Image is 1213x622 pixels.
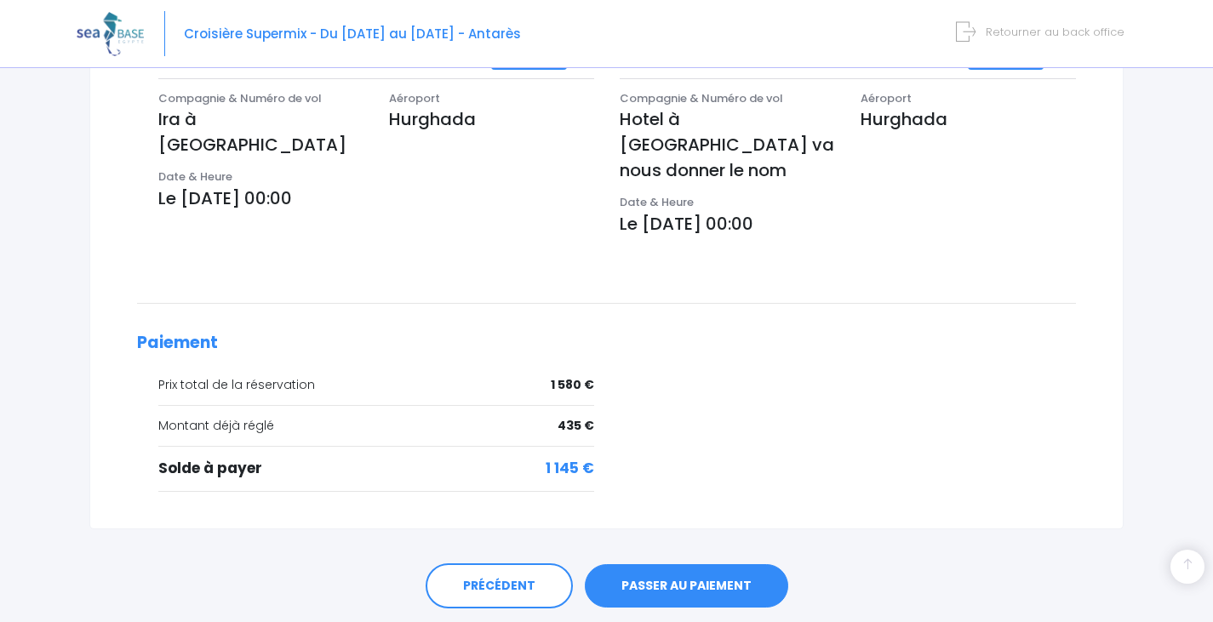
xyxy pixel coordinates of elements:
p: Le [DATE] 00:00 [158,185,594,211]
span: Aéroport [389,90,440,106]
span: Aéroport [861,90,912,106]
span: 435 € [558,417,594,435]
span: Retourner au back office [986,24,1124,40]
p: Hotel à [GEOGRAPHIC_DATA] va nous donner le nom [620,106,835,183]
div: Prix total de la réservation [158,376,594,394]
h2: Paiement [137,334,1076,353]
p: Le [DATE] 00:00 [620,211,1077,237]
a: PRÉCÉDENT [426,563,573,609]
span: Compagnie & Numéro de vol [158,90,322,106]
span: Date & Heure [158,168,232,185]
div: Solde à payer [158,458,594,480]
p: Hurghada [389,106,594,132]
span: 1 580 € [551,376,594,394]
a: Retourner au back office [963,24,1124,40]
span: Date & Heure [620,194,694,210]
a: PASSER AU PAIEMENT [585,564,788,608]
p: Hurghada [861,106,1076,132]
p: Ira à [GEOGRAPHIC_DATA] [158,106,363,157]
span: 1 145 € [546,458,594,480]
span: Compagnie & Numéro de vol [620,90,783,106]
div: Montant déjà réglé [158,417,594,435]
span: Croisière Supermix - Du [DATE] au [DATE] - Antarès [184,25,521,43]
